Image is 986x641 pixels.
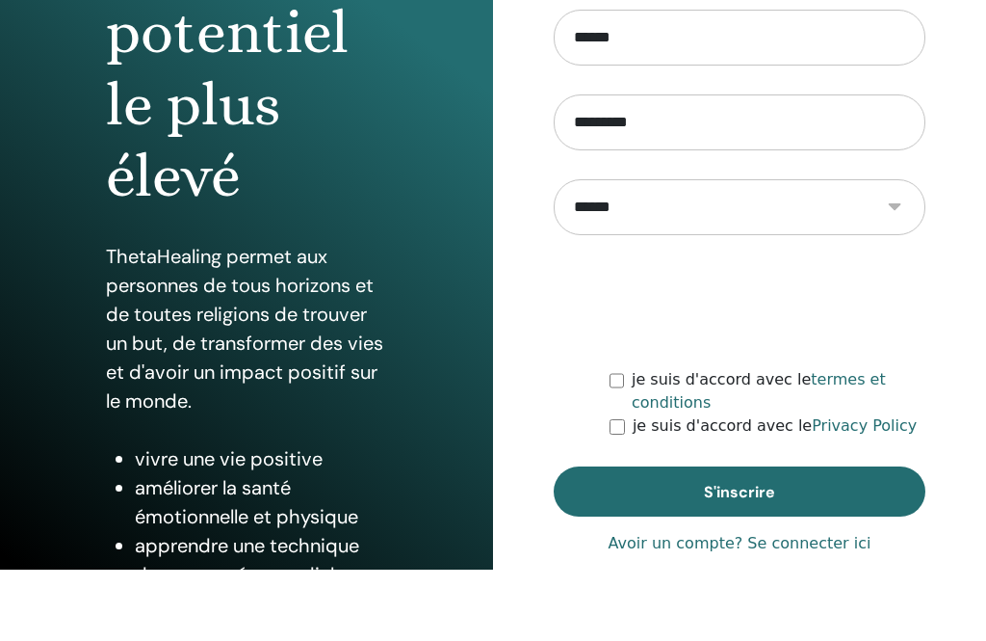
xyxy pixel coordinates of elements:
li: vivre une vie positive [135,444,386,473]
li: améliorer la santé émotionnelle et physique [135,473,386,531]
iframe: reCAPTCHA [593,264,886,339]
a: Privacy Policy [812,416,917,435]
button: S'inscrire [554,467,925,517]
a: Avoir un compte? Se connecter ici [609,532,871,555]
p: ThetaHealing permet aux personnes de tous horizons et de toutes religions de trouver un but, de t... [106,242,386,415]
li: apprendre une technique de renommée mondiale [135,531,386,589]
span: S'inscrire [704,482,775,502]
label: je suis d'accord avec le [632,368,925,414]
label: je suis d'accord avec le [633,414,917,438]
